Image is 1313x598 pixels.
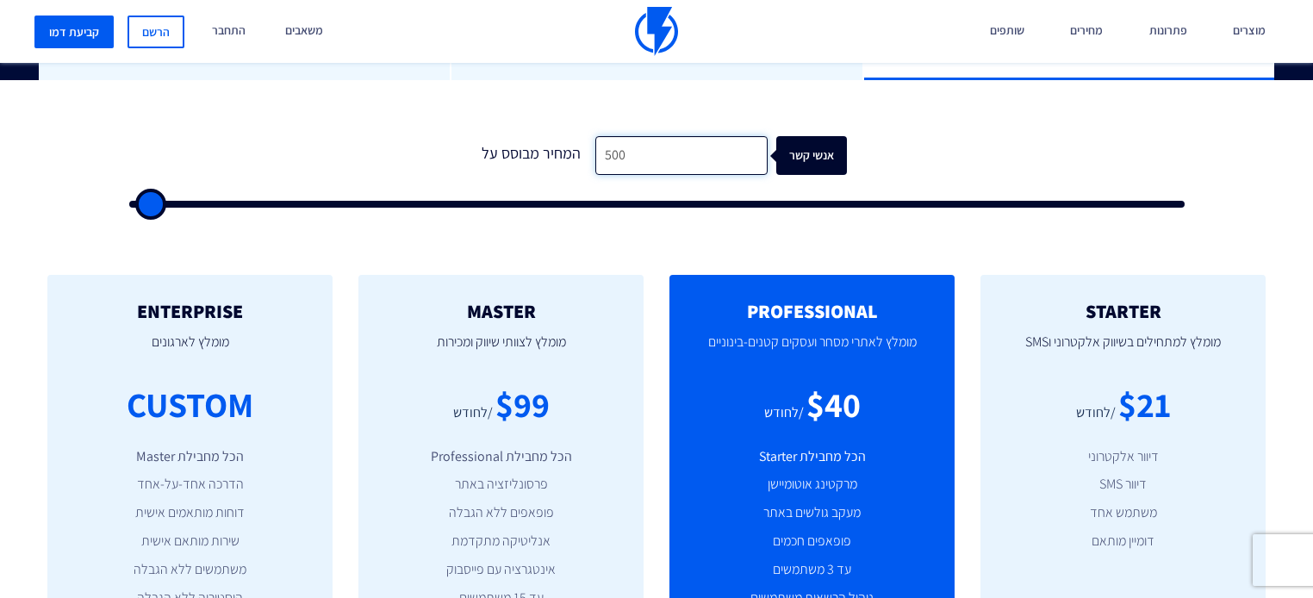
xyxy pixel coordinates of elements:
[1006,301,1240,321] h2: STARTER
[1006,475,1240,495] li: דיוור SMS
[764,403,804,423] div: /לחודש
[495,380,550,429] div: $99
[73,532,307,551] li: שירות מותאם אישית
[695,321,929,380] p: מומלץ לאתרי מסחר ועסקים קטנים-בינוניים
[695,301,929,321] h2: PROFESSIONAL
[384,475,618,495] li: פרסונליזציה באתר
[695,475,929,495] li: מרקטינג אוטומיישן
[34,16,114,48] a: קביעת דמו
[384,301,618,321] h2: MASTER
[73,503,307,523] li: דוחות מותאמים אישית
[466,136,595,175] div: המחיר מבוסס על
[73,475,307,495] li: הדרכה אחד-על-אחד
[384,560,618,580] li: אינטגרציה עם פייסבוק
[73,301,307,321] h2: ENTERPRISE
[73,447,307,467] li: הכל מחבילת Master
[695,503,929,523] li: מעקב גולשים באתר
[1118,380,1171,429] div: $21
[806,380,861,429] div: $40
[1006,447,1240,467] li: דיוור אלקטרוני
[128,16,184,48] a: הרשם
[695,532,929,551] li: פופאפים חכמים
[73,321,307,380] p: מומלץ לארגונים
[384,447,618,467] li: הכל מחבילת Professional
[1006,503,1240,523] li: משתמש אחד
[789,136,860,175] div: אנשי קשר
[127,380,253,429] div: CUSTOM
[1006,532,1240,551] li: דומיין מותאם
[384,503,618,523] li: פופאפים ללא הגבלה
[1076,403,1116,423] div: /לחודש
[73,560,307,580] li: משתמשים ללא הגבלה
[384,321,618,380] p: מומלץ לצוותי שיווק ומכירות
[695,447,929,467] li: הכל מחבילת Starter
[453,403,493,423] div: /לחודש
[695,560,929,580] li: עד 3 משתמשים
[1006,321,1240,380] p: מומלץ למתחילים בשיווק אלקטרוני וSMS
[384,532,618,551] li: אנליטיקה מתקדמת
